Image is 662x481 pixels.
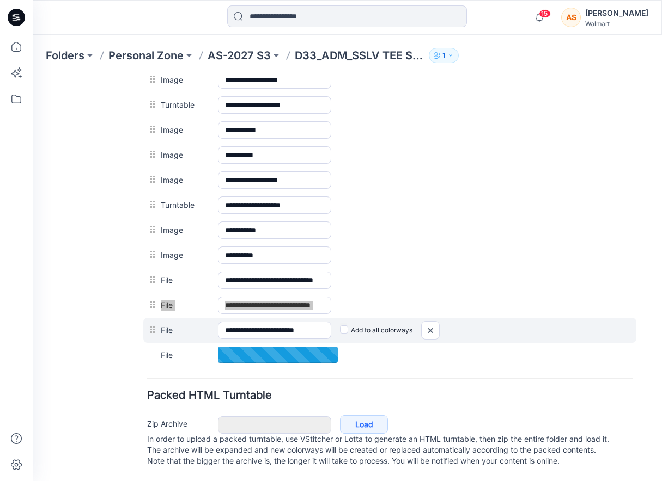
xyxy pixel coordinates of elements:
span: 15 [539,9,551,18]
img: close-btn.svg [389,245,406,263]
a: Load [307,339,355,357]
iframe: edit-style [33,76,662,481]
div: Walmart [585,20,648,28]
label: File [128,198,174,209]
label: Image [128,172,174,184]
a: AS-2027 S3 [208,48,271,63]
label: File [128,248,174,260]
button: 1 [429,48,459,63]
div: AS [561,8,581,27]
p: D33_ADM_SSLV TEE SET_OP1 [295,48,424,63]
div: [PERSON_NAME] [585,7,648,20]
a: Personal Zone [108,48,184,63]
a: Folders [46,48,84,63]
label: Image [128,147,174,159]
label: Image [128,47,174,59]
p: In order to upload a packed turntable, use VStitcher or Lotta to generate an HTML turntable, then... [114,357,600,390]
label: Turntable [128,22,174,34]
label: File [128,223,174,235]
label: Image [128,97,174,109]
label: Zip Archive [114,341,174,353]
input: Add to all colorways [307,247,314,254]
label: File [128,273,174,285]
label: Add to all colorways [307,245,380,263]
h4: Packed HTML Turntable [114,314,600,324]
label: Image [128,72,174,84]
p: 1 [442,50,445,61]
label: Turntable [128,122,174,134]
